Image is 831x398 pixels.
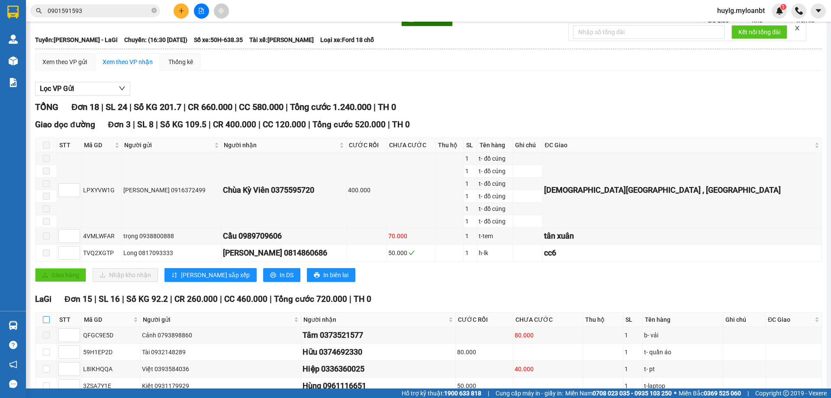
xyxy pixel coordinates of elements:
div: t- đồ cúng [479,154,511,163]
div: [PERSON_NAME] 0814860686 [223,247,345,259]
span: ⚪️ [674,392,676,395]
div: 80.000 [457,347,512,357]
span: Lọc VP Gửi [40,83,74,94]
span: Người gửi [143,315,292,324]
input: Nhập số tổng đài [573,25,725,39]
div: 50.000 [457,381,512,391]
span: printer [314,272,320,279]
div: 40.000 [515,364,581,374]
div: 1 [625,347,641,357]
th: SL [464,138,477,152]
span: | [129,102,132,112]
span: In DS [280,270,293,280]
div: Thống kê [168,57,193,67]
div: Kiệt 0931179929 [142,381,300,391]
button: printerIn biên lai [307,268,355,282]
img: solution-icon [9,78,18,87]
span: Chuyến: (16:30 [DATE]) [124,35,187,45]
button: plus [174,3,189,19]
div: 1 [465,204,476,214]
span: CC 120.000 [263,120,306,129]
span: 1 [782,4,785,10]
span: close [794,25,800,31]
strong: 0708 023 035 - 0935 103 250 [593,390,672,397]
span: | [184,102,186,112]
span: | [488,388,489,398]
button: uploadGiao hàng [35,268,86,282]
div: 1 [625,364,641,374]
span: 0908883887 [3,39,42,48]
span: aim [218,8,224,14]
span: ĐC Giao [768,315,813,324]
div: QFGC9E5D [83,330,139,340]
strong: Phiếu gửi hàng [3,55,58,65]
th: STT [57,313,82,327]
th: STT [57,138,82,152]
span: | [220,294,222,304]
button: Kết nối tổng đài [731,25,787,39]
span: CR 260.000 [174,294,218,304]
div: [PERSON_NAME] 0916372499 [123,185,219,195]
div: trọng 0938800888 [123,231,219,241]
div: t-tem [479,231,511,241]
span: close-circle [151,8,157,13]
strong: 1900 633 818 [444,390,481,397]
div: 1 [465,217,476,226]
div: 50.000 [388,248,434,258]
span: LaGi [95,55,112,65]
div: Hiệp 0336360025 [303,363,454,375]
th: CHƯA CƯỚC [513,313,583,327]
div: 3ZSA7Y1E [83,381,139,391]
td: 3ZSA7Y1E [82,378,141,395]
span: Số xe: 50H-638.35 [194,35,243,45]
span: TH 0 [392,120,410,129]
span: Số KG 92.2 [126,294,168,304]
span: [PERSON_NAME] sắp xếp [181,270,250,280]
div: 400.000 [348,185,385,195]
div: Việt 0393584036 [142,364,300,374]
span: caret-down [815,7,822,15]
div: cc6 [544,247,820,259]
span: TH 0 [354,294,371,304]
div: 1 [465,248,476,258]
span: | [122,294,124,304]
span: Loại xe: Ford 18 chỗ [320,35,374,45]
div: 1 [625,330,641,340]
span: Số KG 109.5 [160,120,206,129]
span: CR 400.000 [213,120,256,129]
span: | [235,102,237,112]
th: CƯỚC RỒI [456,313,513,327]
span: Tài xế: [PERSON_NAME] [249,35,314,45]
span: message [9,380,17,388]
div: Hùng 0961116651 [303,380,454,392]
span: Tổng cước 720.000 [274,294,347,304]
img: phone-icon [795,7,803,15]
div: L8IKHQQA [83,364,139,374]
span: CC 460.000 [224,294,267,304]
span: Cung cấp máy in - giấy in: [496,388,563,398]
span: printer [270,272,276,279]
th: Tên hàng [643,313,723,327]
span: TH 0 [378,102,396,112]
div: [DEMOGRAPHIC_DATA][GEOGRAPHIC_DATA] , [GEOGRAPHIC_DATA] [544,184,820,196]
span: | [170,294,172,304]
div: 1 [465,154,476,163]
td: QFGC9E5D [82,327,141,344]
img: icon-new-feature [776,7,783,15]
button: printerIn DS [263,268,300,282]
span: 21 [PERSON_NAME] P10 Q10 [3,22,79,38]
input: Tìm tên, số ĐT hoặc mã đơn [48,6,150,16]
span: Kết nối tổng đài [738,27,780,37]
div: 70.000 [388,231,434,241]
div: Cầu 0989709606 [223,230,345,242]
span: | [209,120,211,129]
div: 1 [625,381,641,391]
th: CƯỚC RỒI [347,138,387,152]
span: | [258,120,261,129]
span: SL 24 [106,102,127,112]
span: notification [9,360,17,369]
span: | [94,294,97,304]
td: 4VMLWFAR [82,228,122,245]
span: LSIR7JPC [86,5,122,14]
span: Đơn 3 [108,120,131,129]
